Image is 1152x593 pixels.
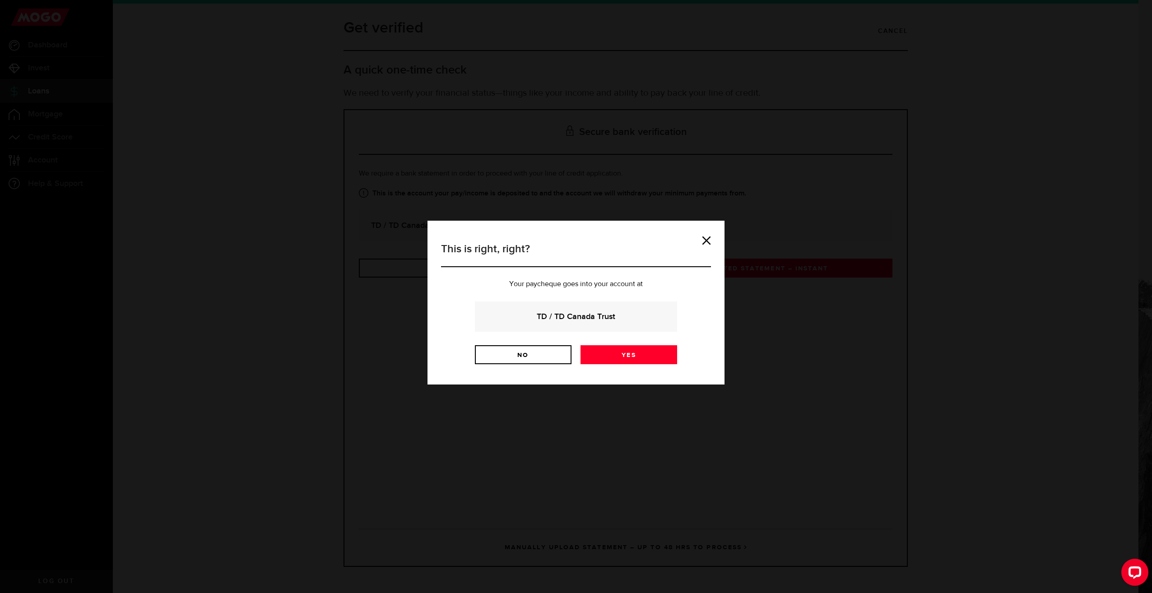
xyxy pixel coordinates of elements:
h3: This is right, right? [441,241,711,267]
iframe: LiveChat chat widget [1114,555,1152,593]
a: Yes [581,345,677,364]
p: Your paycheque goes into your account at [441,281,711,288]
a: No [475,345,571,364]
strong: TD / TD Canada Trust [487,310,665,323]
